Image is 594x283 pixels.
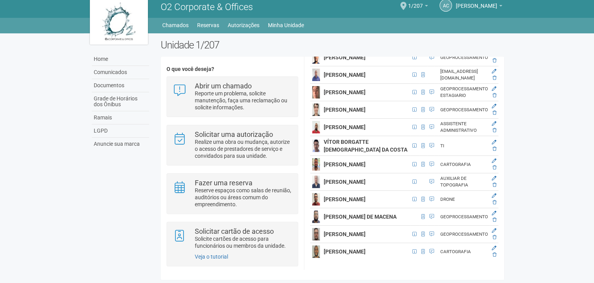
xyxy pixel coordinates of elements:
[440,143,488,149] div: TI
[197,20,219,31] a: Reservas
[92,111,149,124] a: Ramais
[492,211,496,216] a: Editar membro
[195,82,252,90] strong: Abrir um chamado
[492,121,496,126] a: Editar membro
[195,90,292,111] p: Reporte um problema, solicite manutenção, faça uma reclamação ou solicite informações.
[195,187,292,208] p: Reserve espaços como salas de reunião, auditórios ou áreas comum do empreendimento.
[492,193,496,198] a: Editar membro
[492,158,496,164] a: Editar membro
[493,146,496,152] a: Excluir membro
[492,104,496,109] a: Editar membro
[324,214,397,220] strong: [PERSON_NAME] DE MACENA
[493,75,496,81] a: Excluir membro
[440,121,488,134] div: ASSISTENTE ADMINISTRATIVO
[92,138,149,150] a: Anuncie sua marca
[493,93,496,98] a: Excluir membro
[440,86,488,99] div: GEOPROCESSAMENTO ESTAGIARIO
[493,128,496,133] a: Excluir membro
[324,231,366,237] strong: [PERSON_NAME]
[312,176,320,188] img: user.png
[173,179,292,208] a: Fazer uma reserva Reserve espaços como salas de reunião, auditórios ou áreas comum do empreendime...
[161,2,253,12] span: O2 Corporate & Offices
[173,131,292,159] a: Solicitar uma autorização Realize uma obra ou mudança, autorize o acesso de prestadores de serviç...
[195,138,292,159] p: Realize uma obra ou mudança, autorize o acesso de prestadores de serviço e convidados para sua un...
[312,228,320,240] img: user.png
[324,72,366,78] strong: [PERSON_NAME]
[195,179,252,187] strong: Fazer uma reserva
[493,58,496,63] a: Excluir membro
[440,231,488,238] div: GEOPROCESSAMENTO
[92,53,149,66] a: Home
[440,196,488,203] div: DRONE
[493,182,496,188] a: Excluir membro
[324,139,407,153] strong: VÍTOR BORGATTE [DEMOGRAPHIC_DATA] DA COSTA
[162,20,189,31] a: Chamados
[92,92,149,111] a: Grade de Horários dos Ônibus
[440,68,488,81] div: [EMAIL_ADDRESS][DOMAIN_NAME]
[324,248,366,255] strong: [PERSON_NAME]
[312,158,320,171] img: user.png
[312,211,320,223] img: user.png
[324,196,366,202] strong: [PERSON_NAME]
[195,227,274,235] strong: Solicitar cartão de acesso
[492,245,496,251] a: Editar membro
[312,245,320,258] img: user.png
[492,176,496,181] a: Editar membro
[324,179,366,185] strong: [PERSON_NAME]
[195,254,228,260] a: Veja o tutorial
[492,69,496,74] a: Editar membro
[493,110,496,116] a: Excluir membro
[493,165,496,170] a: Excluir membro
[312,51,320,64] img: user.png
[312,121,320,133] img: user.png
[324,107,366,113] strong: [PERSON_NAME]
[312,104,320,116] img: user.png
[173,228,292,249] a: Solicitar cartão de acesso Solicite cartões de acesso para funcionários ou membros da unidade.
[167,66,298,72] h4: O que você deseja?
[161,39,504,51] h2: Unidade 1/207
[173,83,292,111] a: Abrir um chamado Reporte um problema, solicite manutenção, faça uma reclamação ou solicite inform...
[492,140,496,145] a: Editar membro
[195,130,273,138] strong: Solicitar uma autorização
[312,140,320,152] img: user.png
[92,124,149,138] a: LGPD
[493,252,496,257] a: Excluir membro
[324,89,366,95] strong: [PERSON_NAME]
[312,86,320,98] img: user.png
[440,175,488,188] div: AUXILIAR DE TOPOGRAFIA
[440,54,488,61] div: GEOPROCESSAMENTO
[228,20,259,31] a: Autorizações
[440,214,488,220] div: GEOPROCESSAMENTO
[440,161,488,168] div: CARTOGRAFIA
[92,66,149,79] a: Comunicados
[456,4,502,10] a: [PERSON_NAME]
[268,20,304,31] a: Minha Unidade
[312,193,320,205] img: user.png
[324,124,366,130] strong: [PERSON_NAME]
[492,228,496,233] a: Editar membro
[493,235,496,240] a: Excluir membro
[493,217,496,223] a: Excluir membro
[312,69,320,81] img: user.png
[324,161,366,167] strong: [PERSON_NAME]
[195,235,292,249] p: Solicite cartões de acesso para funcionários ou membros da unidade.
[324,54,366,60] strong: [PERSON_NAME]
[493,200,496,205] a: Excluir membro
[492,86,496,91] a: Editar membro
[92,79,149,92] a: Documentos
[440,107,488,113] div: GEOPROCESSAMENTO
[408,4,428,10] a: 1/207
[440,248,488,255] div: CARTOGRAFIA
